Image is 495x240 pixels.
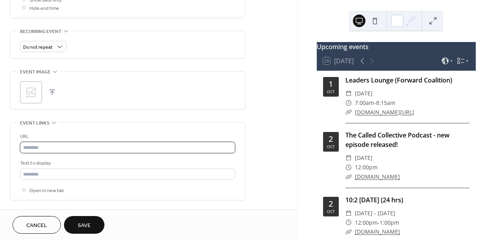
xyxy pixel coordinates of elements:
span: - [374,98,376,108]
span: Event links [20,119,49,127]
div: URL [20,132,234,141]
span: Cancel [26,222,47,230]
a: Leaders Lounge (Forward Coalition) [345,76,452,84]
div: Text to display [20,159,234,167]
div: ​ [345,98,352,108]
span: 8:15am [376,98,395,108]
span: 12:00pm [355,163,378,172]
span: [DATE] [355,89,373,98]
span: Do not repeat [23,43,53,52]
div: ​ [345,153,352,163]
div: ​ [345,108,352,117]
div: 2 [329,200,333,208]
button: Save [64,216,104,234]
a: The Called Collective Podcast - new episode released! [345,131,449,149]
div: Upcoming events [317,42,476,51]
div: ​ [345,209,352,218]
span: Save [78,222,91,230]
span: 12:00pm [355,218,378,227]
div: ​ [345,218,352,227]
button: Cancel [13,216,61,234]
div: Oct [327,145,335,148]
div: ​ [345,227,352,236]
div: 2 [329,135,333,143]
span: [DATE] [355,153,373,163]
span: Recurring event [20,27,62,36]
div: ​ [345,172,352,181]
span: [DATE] - [DATE] [355,209,395,218]
a: 10:2 [DATE] (24 hrs) [345,196,403,204]
span: Event image [20,68,51,76]
div: ; [20,81,42,103]
div: ​ [345,163,352,172]
div: ​ [345,89,352,98]
div: Oct [327,209,335,213]
a: [DOMAIN_NAME] [355,173,400,180]
span: Open in new tab [29,187,64,195]
span: 7:00am [355,98,374,108]
span: - [378,218,380,227]
a: [DOMAIN_NAME][URL] [355,108,414,116]
span: Hide end time [29,4,59,13]
a: [DOMAIN_NAME] [355,228,400,235]
div: 1 [329,80,333,88]
div: Oct [327,90,335,93]
span: 1:00pm [380,218,399,227]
